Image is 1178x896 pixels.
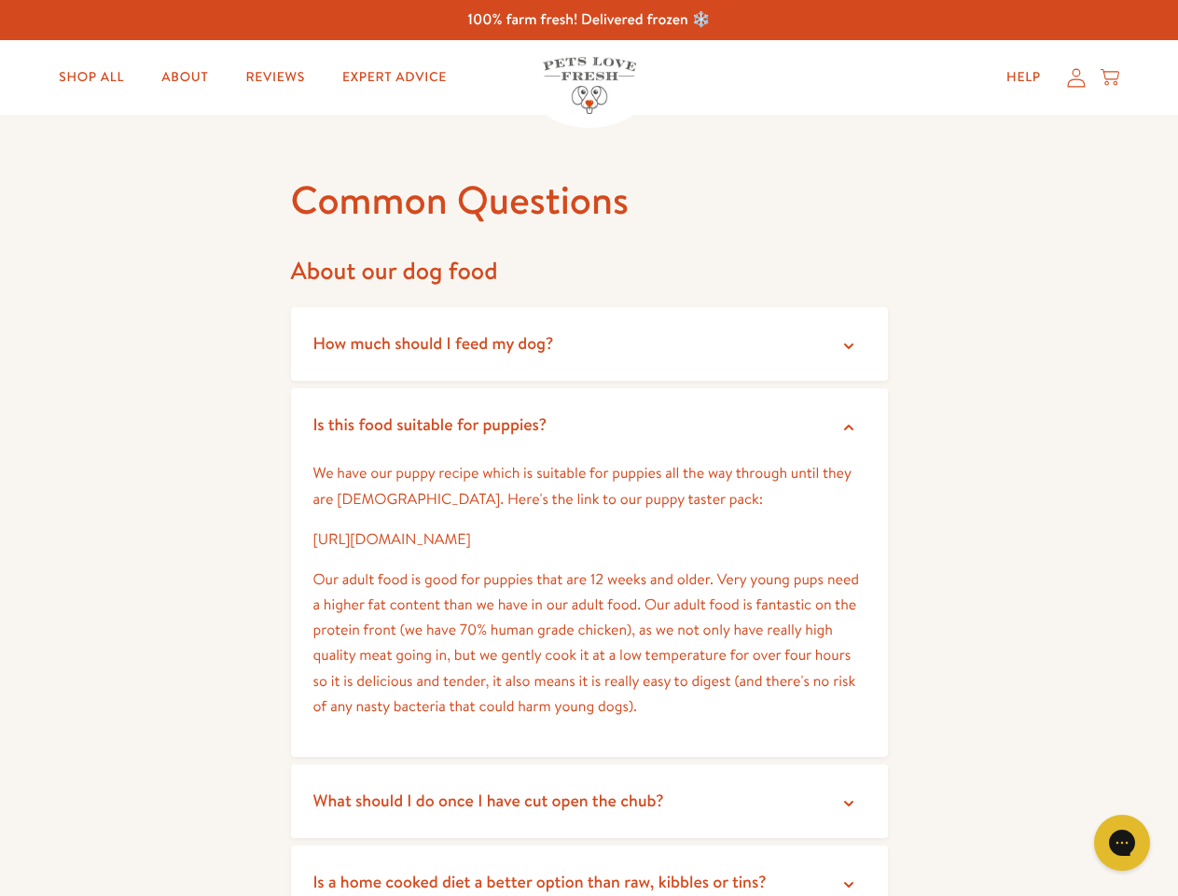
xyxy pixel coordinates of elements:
a: Reviews [230,59,319,96]
span: Is this food suitable for puppies? [313,413,547,436]
p: We have our puppy recipe which is suitable for puppies all the way through until they are [DEMOGR... [313,461,866,511]
summary: What should I do once I have cut open the chub? [291,764,888,838]
span: How much should I feed my dog? [313,331,554,355]
a: Shop All [44,59,139,96]
summary: How much should I feed my dog? [291,307,888,381]
h1: Common Questions [291,175,888,226]
img: Pets Love Fresh [543,57,636,114]
iframe: Gorgias live chat messenger [1085,808,1159,877]
a: [URL][DOMAIN_NAME] [313,529,471,550]
a: About [146,59,223,96]
a: Expert Advice [327,59,462,96]
span: Is a home cooked diet a better option than raw, kibbles or tins? [313,870,767,893]
summary: Is this food suitable for puppies? [291,388,888,462]
span: What should I do once I have cut open the chub? [313,789,664,812]
p: Our adult food is good for puppies that are 12 weeks and older. Very young pups need a higher fat... [313,567,866,720]
a: Help [991,59,1056,96]
h2: About our dog food [291,256,888,287]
